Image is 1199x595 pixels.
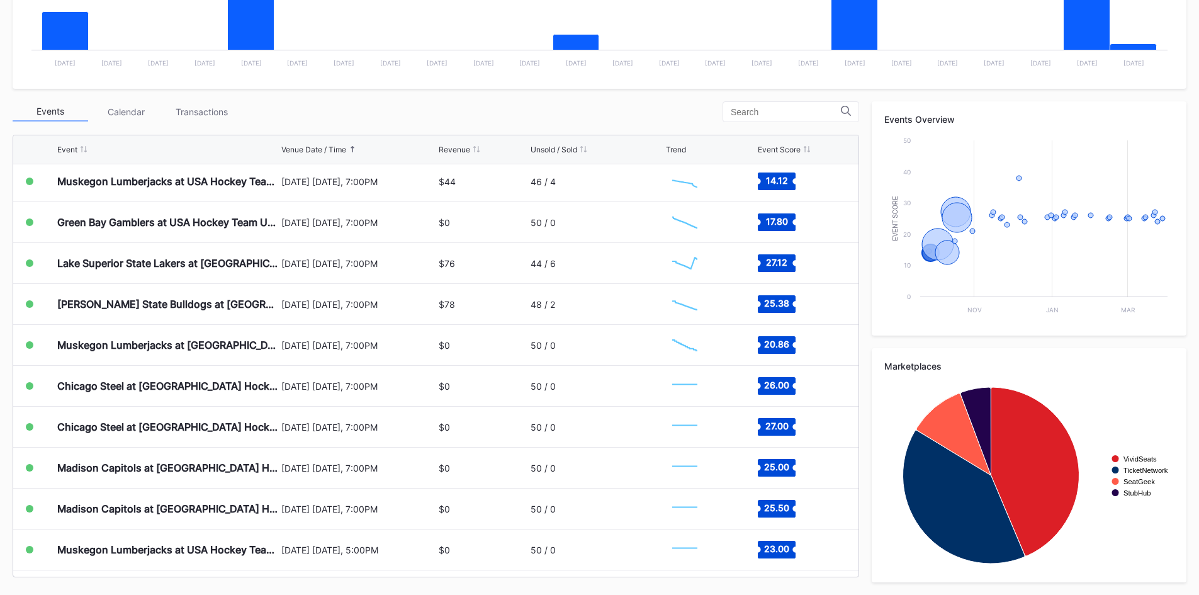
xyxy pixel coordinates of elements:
div: 50 / 0 [531,504,556,514]
div: [DATE] [DATE], 5:00PM [281,545,436,555]
div: Muskegon Lumberjacks at USA Hockey Team U-17 [57,543,278,556]
text: [DATE] [55,59,76,67]
div: Madison Capitols at [GEOGRAPHIC_DATA] Hockey Team U-17 [57,502,278,515]
div: Marketplaces [884,361,1174,371]
svg: Chart title [666,534,704,565]
div: Events [13,102,88,122]
text: [DATE] [241,59,262,67]
div: [DATE] [DATE], 7:00PM [281,381,436,392]
text: 25.50 [764,502,789,513]
text: TicketNetwork [1123,467,1168,474]
text: [DATE] [148,59,169,67]
text: [DATE] [473,59,494,67]
div: 50 / 0 [531,545,556,555]
div: [DATE] [DATE], 7:00PM [281,422,436,433]
text: [DATE] [891,59,912,67]
text: 17.80 [765,216,787,227]
div: $0 [439,545,450,555]
div: 50 / 0 [531,217,556,228]
div: Revenue [439,145,470,154]
text: 30 [903,199,911,207]
text: [DATE] [380,59,401,67]
text: 0 [907,293,911,300]
text: Jan [1046,306,1059,314]
text: 26.00 [764,380,789,390]
div: $0 [439,422,450,433]
div: [DATE] [DATE], 7:00PM [281,504,436,514]
div: Madison Capitols at [GEOGRAPHIC_DATA] Hockey Team U-17 [57,462,278,474]
div: $76 [439,258,455,269]
text: VividSeats [1123,455,1157,463]
div: 44 / 6 [531,258,556,269]
div: [DATE] [DATE], 7:00PM [281,176,436,187]
text: Event Score [892,196,899,241]
div: 48 / 2 [531,299,555,310]
div: Unsold / Sold [531,145,577,154]
text: 20 [903,230,911,238]
div: $0 [439,340,450,351]
div: 46 / 4 [531,176,556,187]
text: [DATE] [705,59,726,67]
text: SeatGeek [1123,478,1155,485]
text: [DATE] [334,59,354,67]
div: [DATE] [DATE], 7:00PM [281,258,436,269]
div: 50 / 0 [531,463,556,473]
text: [DATE] [1123,59,1144,67]
input: Search [731,107,841,117]
svg: Chart title [884,381,1174,570]
text: 23.00 [764,543,789,554]
text: 27.00 [765,421,788,431]
text: [DATE] [612,59,633,67]
svg: Chart title [666,493,704,524]
text: Mar [1121,306,1135,314]
div: $0 [439,381,450,392]
div: [DATE] [DATE], 7:00PM [281,340,436,351]
div: Muskegon Lumberjacks at USA Hockey Team U-17 [57,175,278,188]
div: Green Bay Gamblers at USA Hockey Team U-17 [57,216,278,229]
text: Nov [967,306,982,314]
text: [DATE] [519,59,540,67]
div: 50 / 0 [531,422,556,433]
svg: Chart title [666,370,704,402]
div: $44 [439,176,456,187]
text: [DATE] [287,59,308,67]
div: [DATE] [DATE], 7:00PM [281,299,436,310]
text: [DATE] [937,59,958,67]
div: Muskegon Lumberjacks at [GEOGRAPHIC_DATA] Hockey NTDP U-18 [57,339,278,351]
div: $0 [439,463,450,473]
div: Trend [666,145,686,154]
div: Event [57,145,77,154]
svg: Chart title [884,134,1174,323]
text: 50 [903,137,911,144]
text: StubHub [1123,489,1151,497]
div: Chicago Steel at [GEOGRAPHIC_DATA] Hockey NTDP U-18 [57,380,278,392]
text: 14.12 [765,175,787,186]
svg: Chart title [666,411,704,443]
text: [DATE] [751,59,772,67]
text: [DATE] [984,59,1005,67]
svg: Chart title [666,452,704,484]
text: [DATE] [101,59,122,67]
svg: Chart title [666,329,704,361]
svg: Chart title [666,207,704,238]
text: [DATE] [427,59,448,67]
text: [DATE] [798,59,819,67]
div: [DATE] [DATE], 7:00PM [281,217,436,228]
div: 50 / 0 [531,340,556,351]
text: 25.38 [764,298,789,309]
div: Transactions [164,102,239,122]
div: $78 [439,299,455,310]
text: 27.12 [766,257,787,268]
text: [DATE] [1030,59,1051,67]
div: [DATE] [DATE], 7:00PM [281,463,436,473]
text: [DATE] [566,59,587,67]
text: 40 [903,168,911,176]
text: [DATE] [659,59,680,67]
svg: Chart title [666,288,704,320]
div: Venue Date / Time [281,145,346,154]
div: 50 / 0 [531,381,556,392]
div: Lake Superior State Lakers at [GEOGRAPHIC_DATA] Hockey NTDP U-18 [57,257,278,269]
div: Event Score [758,145,801,154]
text: [DATE] [194,59,215,67]
text: 25.00 [764,462,789,472]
